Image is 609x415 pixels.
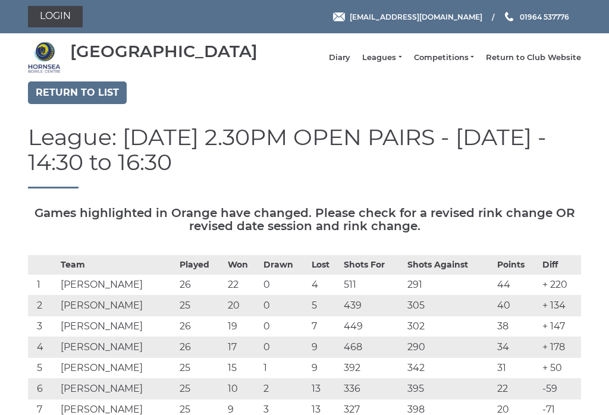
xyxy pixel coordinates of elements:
[28,6,83,27] a: Login
[28,316,58,337] td: 3
[404,337,494,357] td: 290
[260,274,309,295] td: 0
[309,378,341,399] td: 13
[539,255,581,274] th: Diff
[539,337,581,357] td: + 178
[404,378,494,399] td: 395
[414,52,474,63] a: Competitions
[28,81,127,104] a: Return to list
[539,295,581,316] td: + 134
[177,295,225,316] td: 25
[58,357,177,378] td: [PERSON_NAME]
[404,255,494,274] th: Shots Against
[341,357,404,378] td: 392
[341,295,404,316] td: 439
[260,337,309,357] td: 0
[404,295,494,316] td: 305
[225,295,260,316] td: 20
[539,357,581,378] td: + 50
[177,337,225,357] td: 26
[260,316,309,337] td: 0
[494,316,539,337] td: 38
[494,357,539,378] td: 31
[28,378,58,399] td: 6
[58,378,177,399] td: [PERSON_NAME]
[486,52,581,63] a: Return to Club Website
[58,316,177,337] td: [PERSON_NAME]
[494,274,539,295] td: 44
[177,255,225,274] th: Played
[494,295,539,316] td: 40
[309,337,341,357] td: 9
[28,125,581,188] h1: League: [DATE] 2.30PM OPEN PAIRS - [DATE] - 14:30 to 16:30
[309,295,341,316] td: 5
[225,337,260,357] td: 17
[494,378,539,399] td: 22
[225,274,260,295] td: 22
[503,11,569,23] a: Phone us 01964 537776
[309,255,341,274] th: Lost
[177,378,225,399] td: 25
[225,255,260,274] th: Won
[58,274,177,295] td: [PERSON_NAME]
[539,378,581,399] td: -59
[260,295,309,316] td: 0
[58,337,177,357] td: [PERSON_NAME]
[341,255,404,274] th: Shots For
[362,52,401,63] a: Leagues
[28,295,58,316] td: 2
[28,274,58,295] td: 1
[350,12,482,21] span: [EMAIL_ADDRESS][DOMAIN_NAME]
[28,357,58,378] td: 5
[309,357,341,378] td: 9
[28,206,581,232] h5: Games highlighted in Orange have changed. Please check for a revised rink change OR revised date ...
[28,337,58,357] td: 4
[539,316,581,337] td: + 147
[70,42,258,61] div: [GEOGRAPHIC_DATA]
[520,12,569,21] span: 01964 537776
[260,357,309,378] td: 1
[404,357,494,378] td: 342
[341,337,404,357] td: 468
[260,378,309,399] td: 2
[329,52,350,63] a: Diary
[341,274,404,295] td: 511
[309,274,341,295] td: 4
[177,274,225,295] td: 26
[494,255,539,274] th: Points
[333,11,482,23] a: Email [EMAIL_ADDRESS][DOMAIN_NAME]
[341,316,404,337] td: 449
[505,12,513,21] img: Phone us
[494,337,539,357] td: 34
[225,357,260,378] td: 15
[225,378,260,399] td: 10
[177,316,225,337] td: 26
[58,255,177,274] th: Team
[333,12,345,21] img: Email
[404,274,494,295] td: 291
[404,316,494,337] td: 302
[177,357,225,378] td: 25
[260,255,309,274] th: Drawn
[58,295,177,316] td: [PERSON_NAME]
[28,41,61,74] img: Hornsea Bowls Centre
[309,316,341,337] td: 7
[341,378,404,399] td: 336
[539,274,581,295] td: + 220
[225,316,260,337] td: 19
